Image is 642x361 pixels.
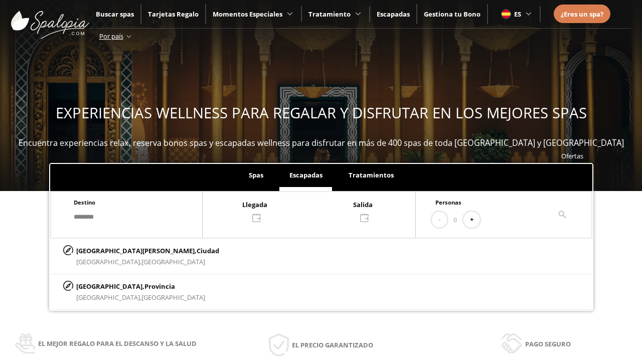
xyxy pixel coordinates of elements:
[148,10,199,19] a: Tarjetas Regalo
[19,137,624,148] span: Encuentra experiencias relax, reserva bonos spas y escapadas wellness para disfrutar en más de 40...
[249,170,263,179] span: Spas
[561,10,603,19] span: ¿Eres un spa?
[424,10,480,19] a: Gestiona tu Bono
[56,103,587,123] span: EXPERIENCIAS WELLNESS PARA REGALAR Y DISFRUTAR EN LOS MEJORES SPAS
[561,151,583,160] a: Ofertas
[561,9,603,20] a: ¿Eres un spa?
[292,339,373,350] span: El precio garantizado
[38,338,197,349] span: El mejor regalo para el descanso y la salud
[525,338,571,349] span: Pago seguro
[76,293,141,302] span: [GEOGRAPHIC_DATA],
[463,212,480,228] button: +
[141,257,205,266] span: [GEOGRAPHIC_DATA]
[99,32,123,41] span: Por país
[197,246,219,255] span: Ciudad
[76,245,219,256] p: [GEOGRAPHIC_DATA][PERSON_NAME],
[76,257,141,266] span: [GEOGRAPHIC_DATA],
[432,212,447,228] button: -
[11,1,89,39] img: ImgLogoSpalopia.BvClDcEz.svg
[289,170,323,179] span: Escapadas
[435,199,461,206] span: Personas
[96,10,134,19] a: Buscar spas
[76,281,205,292] p: [GEOGRAPHIC_DATA],
[74,199,95,206] span: Destino
[453,214,457,225] span: 0
[141,293,205,302] span: [GEOGRAPHIC_DATA]
[377,10,410,19] a: Escapadas
[144,282,175,291] span: Provincia
[349,170,394,179] span: Tratamientos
